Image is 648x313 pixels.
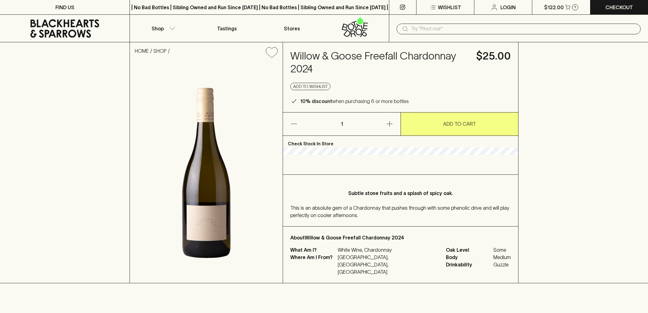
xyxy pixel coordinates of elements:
[290,234,511,241] p: About Willow & Goose Freefall Chardonnay 2024
[290,83,330,90] button: Add to wishlist
[290,205,509,218] span: This is an absolute gem of a Chardonnay that pushes through with some phenolic drive and will pla...
[443,120,476,128] p: ADD TO CART
[290,254,336,276] p: Where Am I From?
[303,189,499,197] p: Subtle stone fruits and a splash of spicy oak.
[284,25,300,32] p: Stores
[334,113,349,136] p: 1
[55,4,74,11] p: FIND US
[446,246,492,254] span: Oak Level
[500,4,516,11] p: Login
[263,45,280,60] button: Add to wishlist
[153,48,167,54] a: SHOP
[493,254,511,261] span: Medium
[283,136,518,147] p: Check Stock In Store
[217,25,237,32] p: Tastings
[401,113,518,136] button: ADD TO CART
[135,48,149,54] a: HOME
[300,98,332,104] b: 10% discount
[574,6,576,9] p: 1
[446,254,492,261] span: Body
[605,4,633,11] p: Checkout
[259,15,324,42] a: Stores
[438,4,461,11] p: Wishlist
[130,15,194,42] button: Shop
[300,97,409,105] p: when purchasing 6 or more bottles
[152,25,164,32] p: Shop
[290,50,469,75] h4: Willow & Goose Freefall Chardonnay 2024
[290,246,336,254] p: What Am I?
[476,50,511,63] h4: $25.00
[338,254,439,276] p: [GEOGRAPHIC_DATA], [GEOGRAPHIC_DATA], [GEOGRAPHIC_DATA]
[130,63,283,283] img: 40922.png
[493,246,511,254] span: Some
[544,4,564,11] p: $122.00
[411,24,636,34] input: Try "Pinot noir"
[446,261,492,268] span: Drinkability
[338,246,439,254] p: White Wine, Chardonnay
[493,261,511,268] span: Guzzle
[195,15,259,42] a: Tastings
